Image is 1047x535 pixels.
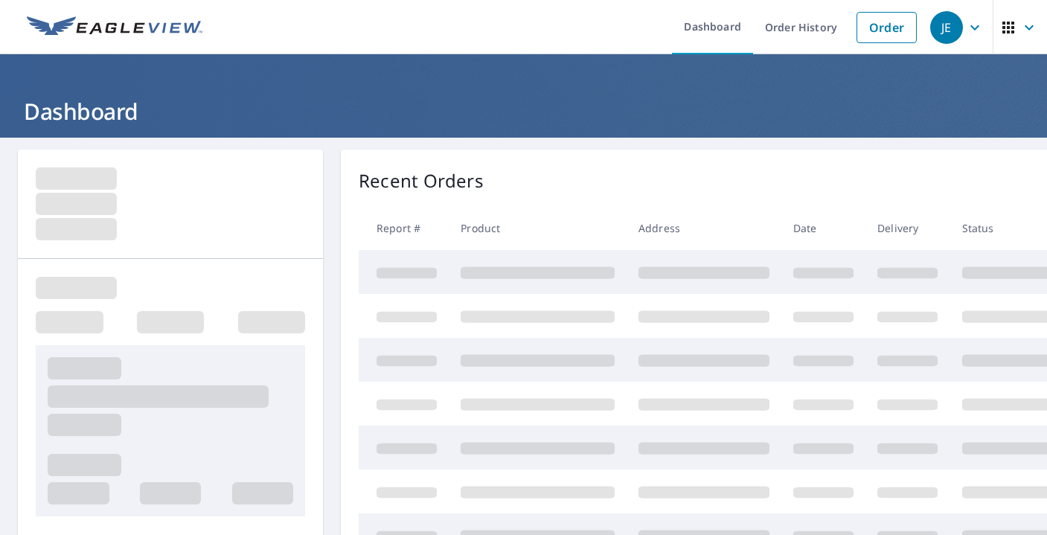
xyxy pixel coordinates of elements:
th: Product [449,206,627,250]
h1: Dashboard [18,96,1029,126]
th: Report # [359,206,449,250]
a: Order [857,12,917,43]
th: Address [627,206,781,250]
p: Recent Orders [359,167,484,194]
img: EV Logo [27,16,202,39]
th: Date [781,206,865,250]
th: Delivery [865,206,950,250]
div: JE [930,11,963,44]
